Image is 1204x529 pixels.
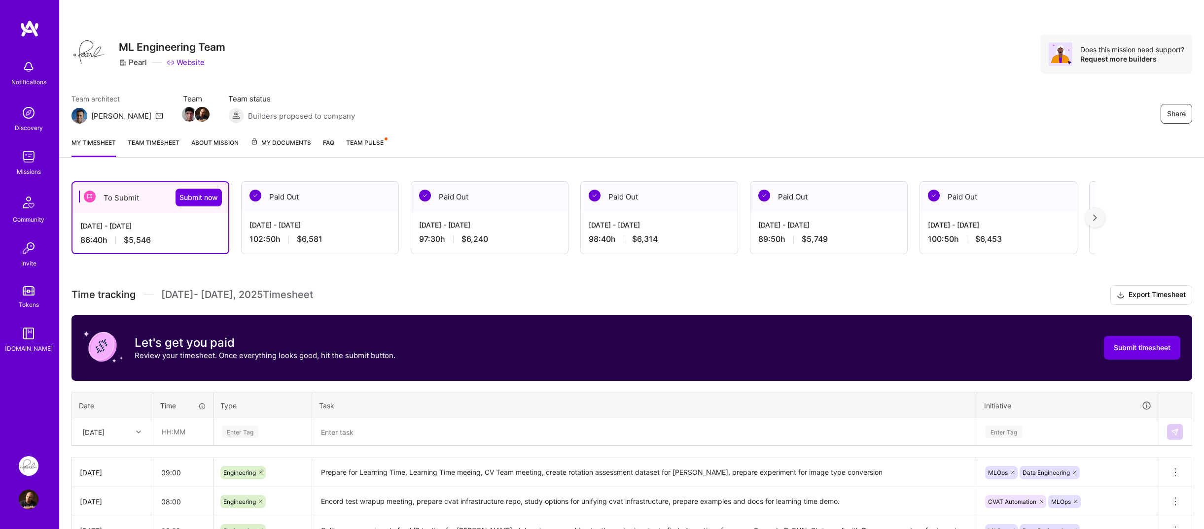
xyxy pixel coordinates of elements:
[1093,214,1097,221] img: right
[984,400,1152,411] div: Initiative
[15,123,43,133] div: Discovery
[136,430,141,434] i: icon Chevron
[19,57,38,77] img: bell
[312,393,977,418] th: Task
[411,182,568,212] div: Paid Out
[1171,428,1179,436] img: Submit
[986,424,1022,439] div: Enter Tag
[17,191,40,214] img: Community
[248,111,355,121] span: Builders proposed to company
[19,324,38,343] img: guide book
[228,94,355,104] span: Team status
[228,108,244,124] img: Builders proposed to company
[758,234,899,244] div: 89:50 h
[19,147,38,166] img: teamwork
[20,20,39,37] img: logo
[213,393,312,418] th: Type
[19,238,38,258] img: Invite
[419,220,560,230] div: [DATE] - [DATE]
[91,111,151,121] div: [PERSON_NAME]
[17,166,41,177] div: Missions
[167,57,205,67] a: Website
[750,182,907,212] div: Paid Out
[84,191,96,202] img: To Submit
[119,41,225,53] h3: ML Engineering Team
[71,34,107,70] img: Company Logo
[223,498,256,505] span: Engineering
[1023,469,1070,476] span: Data Engineering
[461,234,488,244] span: $6,240
[313,488,976,515] textarea: Encord test wrapup meeting, prepare cvat infrastructure repo, study options for unifying cvat inf...
[71,289,136,301] span: Time tracking
[80,235,220,245] div: 86:40 h
[1049,42,1072,66] img: Avatar
[758,220,899,230] div: [DATE] - [DATE]
[16,456,41,476] a: Pearl: ML Engineering Team
[1114,343,1170,353] span: Submit timesheet
[195,107,210,122] img: Team Member Avatar
[928,220,1069,230] div: [DATE] - [DATE]
[297,234,322,244] span: $6,581
[222,424,258,439] div: Enter Tag
[632,234,658,244] span: $6,314
[183,94,209,104] span: Team
[1104,336,1180,360] button: Submit timesheet
[135,350,395,361] p: Review your timesheet. Once everything looks good, hit the submit button.
[16,490,41,509] a: User Avatar
[346,137,387,157] a: Team Pulse
[153,460,213,486] input: HH:MM
[975,234,1002,244] span: $6,453
[13,214,44,225] div: Community
[419,190,431,201] img: Paid Out
[11,77,46,87] div: Notifications
[82,427,105,437] div: [DATE]
[346,139,384,146] span: Team Pulse
[21,258,36,268] div: Invite
[589,190,601,201] img: Paid Out
[135,335,395,350] h3: Let's get you paid
[988,498,1036,505] span: CVAT Automation
[119,59,127,66] i: icon CompanyGray
[191,137,239,157] a: About Mission
[72,393,153,418] th: Date
[419,234,560,244] div: 97:30 h
[988,469,1008,476] span: MLOps
[83,327,123,366] img: coin
[183,106,196,123] a: Team Member Avatar
[928,190,940,201] img: Paid Out
[223,469,256,476] span: Engineering
[589,234,730,244] div: 98:40 h
[758,190,770,201] img: Paid Out
[19,490,38,509] img: User Avatar
[80,221,220,231] div: [DATE] - [DATE]
[1161,104,1192,124] button: Share
[323,137,334,157] a: FAQ
[920,182,1077,212] div: Paid Out
[71,137,116,157] a: My timesheet
[249,190,261,201] img: Paid Out
[589,220,730,230] div: [DATE] - [DATE]
[19,103,38,123] img: discovery
[19,456,38,476] img: Pearl: ML Engineering Team
[1080,54,1184,64] div: Request more builders
[1167,109,1186,119] span: Share
[5,343,53,354] div: [DOMAIN_NAME]
[1051,498,1071,505] span: MLOps
[250,137,311,157] a: My Documents
[19,299,39,310] div: Tokens
[1110,285,1192,305] button: Export Timesheet
[250,137,311,148] span: My Documents
[71,108,87,124] img: Team Architect
[128,137,179,157] a: Team timesheet
[124,235,151,245] span: $5,546
[23,286,35,296] img: tokens
[153,489,213,515] input: HH:MM
[80,496,145,507] div: [DATE]
[196,106,209,123] a: Team Member Avatar
[179,193,218,202] span: Submit now
[242,182,398,212] div: Paid Out
[313,459,976,486] textarea: Prepare for Learning Time, Learning Time meeing, CV Team meeting, create rotation assessment data...
[71,94,163,104] span: Team architect
[154,419,212,445] input: HH:MM
[1117,290,1125,300] i: icon Download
